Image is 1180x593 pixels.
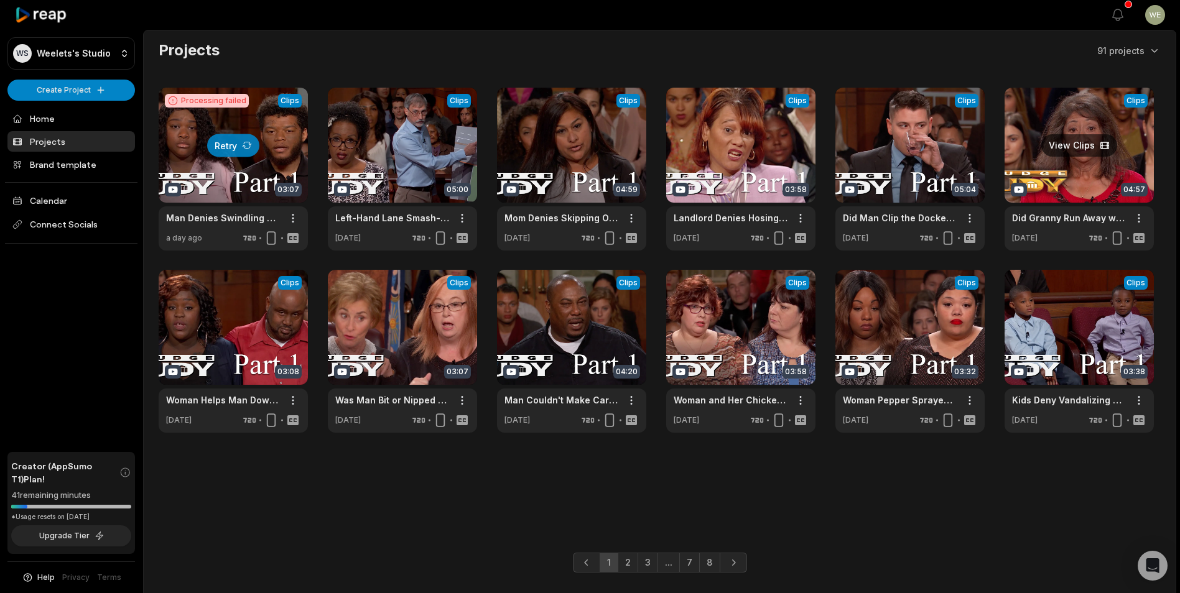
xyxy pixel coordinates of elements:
[11,489,131,502] div: 41 remaining minutes
[7,108,135,129] a: Home
[166,393,281,407] a: Woman Helps Man Down on His Luck! | Part 1
[1097,44,1161,57] button: 91 projects
[335,393,450,407] a: Was Man Bit or Nipped by Woman's Australian Terrier?
[843,211,957,224] a: Did Man Clip the Docked Pontoon Boat? | Part 1
[573,553,747,572] ul: Pagination
[37,48,111,59] p: Weelets's Studio
[7,131,135,152] a: Projects
[504,393,619,407] a: Man Couldn't Make Car Payments in Jail! | Part 1
[22,572,55,583] button: Help
[37,572,55,583] span: Help
[657,553,680,572] a: Jump forward
[166,211,281,224] div: Man Denies Swindling Sister | Part 1
[720,553,747,572] a: Next page
[62,572,90,583] a: Privacy
[11,459,119,485] span: Creator (AppSumo T1) Plan!
[7,213,135,236] span: Connect Socials
[504,211,619,224] a: Mom Denies Skipping Out on Rent! | Part 1
[7,80,135,101] button: Create Project
[1012,393,1127,407] a: Kids Deny Vandalizing Neighbor's Car | Part 1
[13,44,32,63] div: WS
[573,553,600,572] a: Previous page
[674,211,788,224] a: Landlord Denies Hosing Woman's Furniture | Part 1
[335,211,450,224] a: Left-Hand Lane Smash-Up!
[7,190,135,211] a: Calendar
[1138,551,1168,581] div: Open Intercom Messenger
[600,553,618,572] a: Page 1 is your current page
[638,553,658,572] a: Page 3
[699,553,720,572] a: Page 8
[618,553,638,572] a: Page 2
[674,393,788,407] a: Woman and Her Chickens Flew the Coop! | Part 1
[97,572,121,583] a: Terms
[11,525,131,546] button: Upgrade Tier
[159,40,220,60] h2: Projects
[679,553,700,572] a: Page 7
[1012,211,1127,224] a: Did Granny Run Away with the Money?
[11,512,131,522] div: *Usage resets on [DATE]
[207,134,259,157] button: Retry
[7,154,135,175] a: Brand template
[843,393,957,407] a: Woman Pepper Sprayed By Man’s Mistress! | Part 1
